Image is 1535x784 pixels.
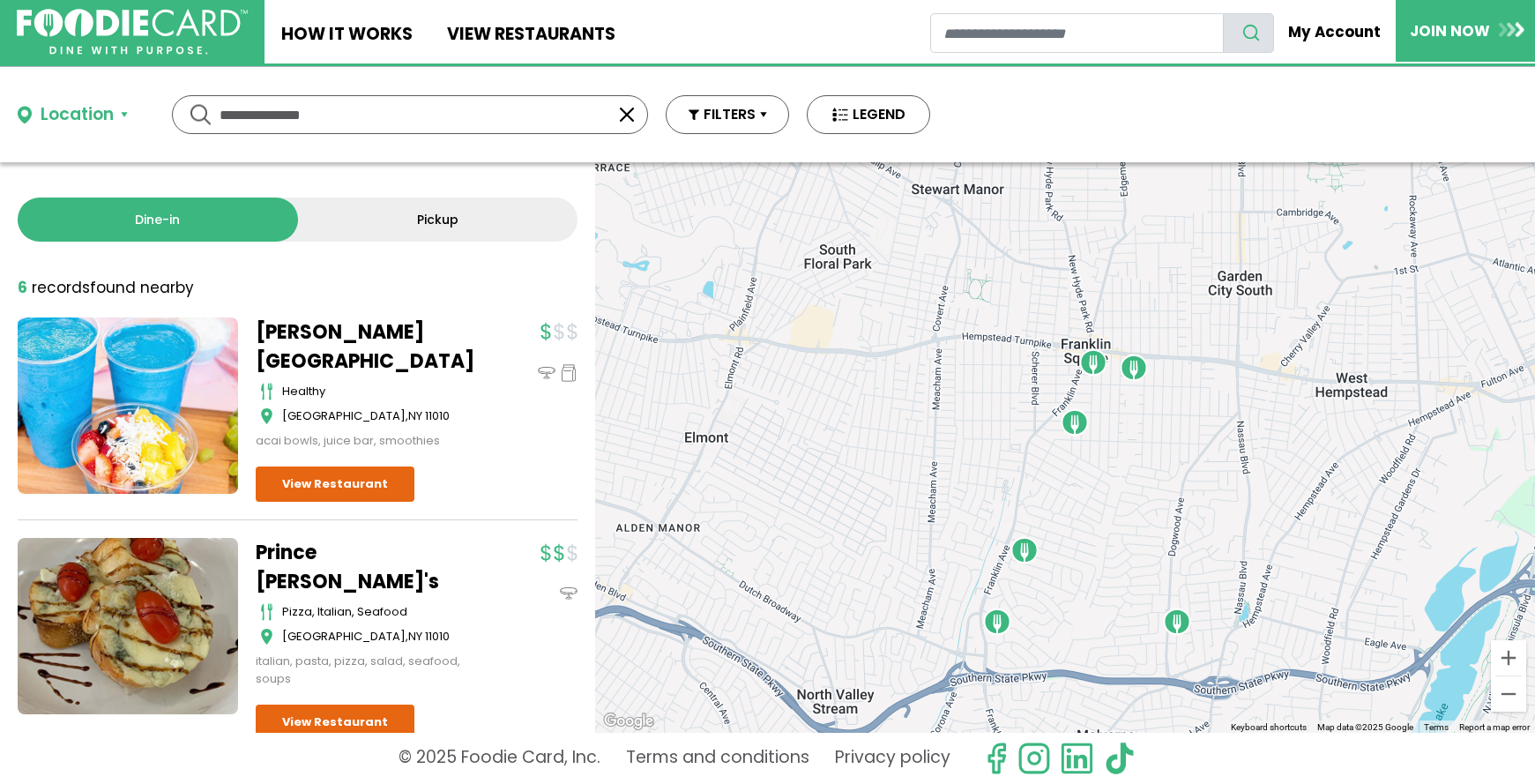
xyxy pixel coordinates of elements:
button: search [1223,13,1274,53]
div: , [282,628,476,646]
span: records [32,277,90,298]
a: Terms [1424,722,1449,732]
svg: check us out on facebook [980,742,1013,775]
button: Zoom out [1491,676,1526,712]
span: Map data ©2025 Google [1317,722,1413,732]
div: The Sweet Life Bake Shop [1079,348,1107,377]
img: dinein_icon.svg [538,364,555,382]
div: 529 Bagels [1010,536,1039,564]
div: Guacamole Mexican Grill [1120,354,1148,382]
div: found nearby [18,277,194,300]
button: Keyboard shortcuts [1231,721,1307,734]
img: map_icon.svg [260,628,273,646]
img: pickup_icon.svg [560,364,577,382]
a: View Restaurant [256,467,414,502]
a: Report a map error [1459,722,1530,732]
div: , [282,407,476,425]
span: 11010 [425,628,450,645]
span: NY [408,407,422,424]
a: My Account [1274,12,1396,51]
img: dinein_icon.svg [560,585,577,602]
span: [GEOGRAPHIC_DATA] [282,407,406,424]
img: map_icon.svg [260,407,273,425]
button: Zoom in [1491,640,1526,676]
input: restaurant search [930,13,1224,53]
a: Pickup [298,198,578,242]
a: View Restaurant [256,705,414,740]
span: [GEOGRAPHIC_DATA] [282,628,406,645]
div: Location [41,102,114,128]
div: healthy [282,383,476,400]
img: cutlery_icon.svg [260,603,273,621]
p: © 2025 Foodie Card, Inc. [399,742,600,775]
a: Dine-in [18,198,298,242]
button: FILTERS [666,95,789,134]
span: 11010 [425,407,450,424]
a: Privacy policy [835,742,950,775]
a: [PERSON_NAME][GEOGRAPHIC_DATA] [256,317,476,376]
div: Pizza, Italian, Seafood [282,603,476,621]
a: Terms and conditions [626,742,809,775]
img: Google [600,710,658,733]
img: tiktok.svg [1103,742,1136,775]
div: Prince Umberto's [983,608,1011,636]
span: NY [408,628,422,645]
img: FoodieCard; Eat, Drink, Save, Donate [17,9,248,56]
div: acai bowls, juice bar, smoothies [256,432,476,450]
a: Prince [PERSON_NAME]'s [256,538,476,596]
div: Little Enrico’s Pizzeria [1061,408,1089,437]
img: cutlery_icon.svg [260,383,273,400]
img: linkedin.svg [1060,742,1093,775]
button: Location [18,102,128,128]
div: SoBol - Franklin Square [1163,608,1191,636]
button: LEGEND [807,95,930,134]
div: italian, pasta, pizza, salad, seafood, soups [256,653,476,687]
a: Open this area in Google Maps (opens a new window) [600,710,658,733]
strong: 6 [18,277,27,298]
